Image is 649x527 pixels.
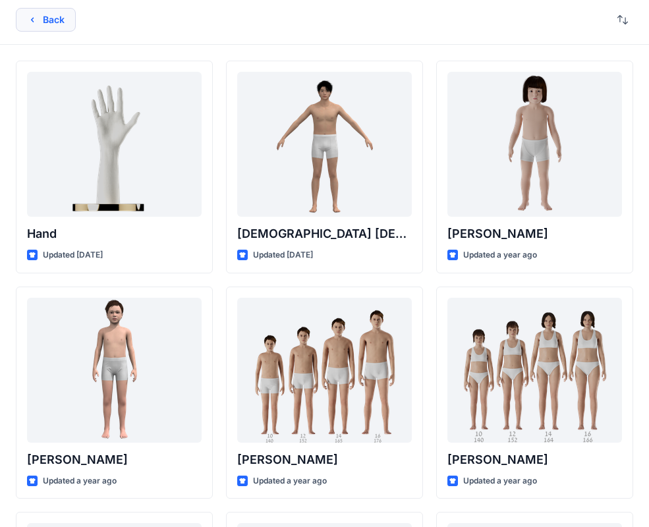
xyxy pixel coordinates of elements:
[463,474,537,488] p: Updated a year ago
[27,72,202,217] a: Hand
[447,451,622,469] p: [PERSON_NAME]
[237,298,412,443] a: Brandon
[253,474,327,488] p: Updated a year ago
[237,72,412,217] a: Male Asian
[253,248,313,262] p: Updated [DATE]
[27,298,202,443] a: Emil
[43,248,103,262] p: Updated [DATE]
[447,225,622,243] p: [PERSON_NAME]
[447,72,622,217] a: Charlie
[237,451,412,469] p: [PERSON_NAME]
[43,474,117,488] p: Updated a year ago
[27,451,202,469] p: [PERSON_NAME]
[27,225,202,243] p: Hand
[447,298,622,443] a: Brenda
[463,248,537,262] p: Updated a year ago
[16,8,76,32] button: Back
[237,225,412,243] p: [DEMOGRAPHIC_DATA] [DEMOGRAPHIC_DATA]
